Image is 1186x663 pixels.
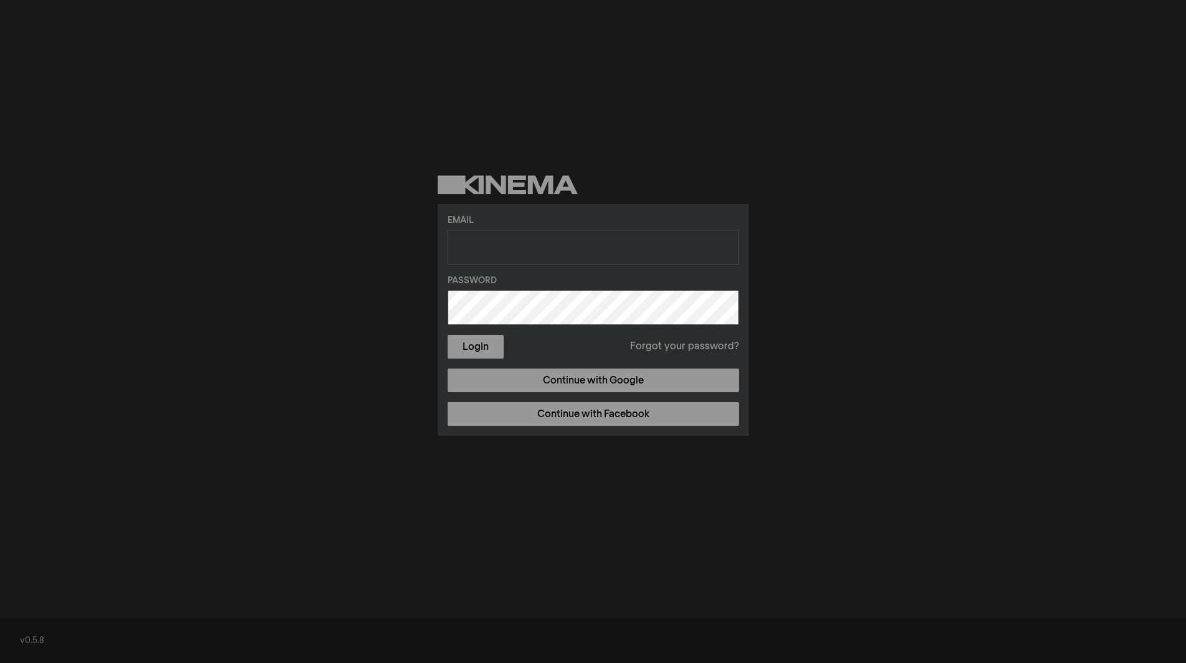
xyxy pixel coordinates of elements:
a: Continue with Facebook [448,402,739,426]
label: Email [448,214,739,227]
button: Login [448,335,504,359]
a: Continue with Google [448,369,739,392]
div: v0.5.8 [20,634,1166,647]
label: Password [448,275,739,288]
a: Forgot your password? [630,339,739,354]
